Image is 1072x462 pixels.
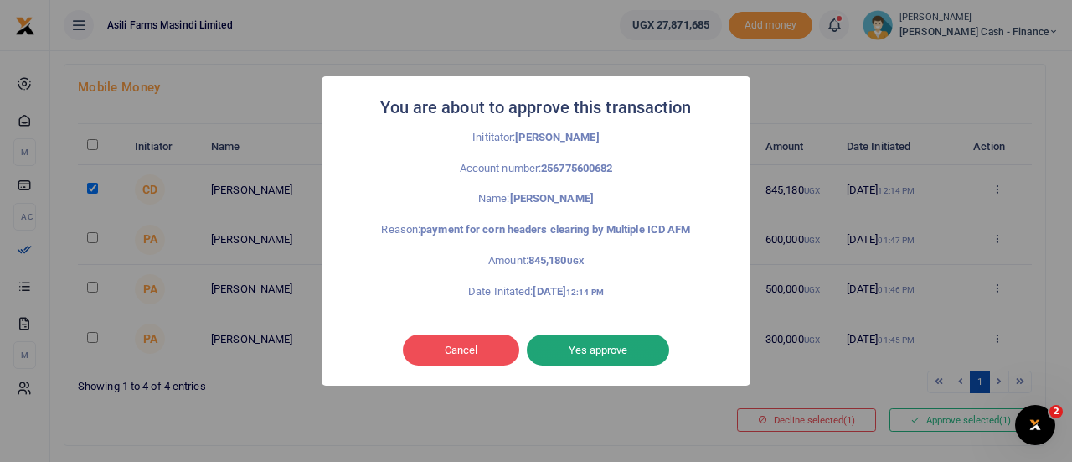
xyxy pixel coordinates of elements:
button: Cancel [403,335,519,366]
strong: 256775600682 [541,162,612,174]
small: UGX [567,257,584,266]
p: Reason: [358,221,714,239]
strong: [PERSON_NAME] [510,192,594,205]
small: 12:14 PM [566,288,604,297]
strong: 845,180 [528,254,584,267]
p: Name: [358,190,714,208]
iframe: Intercom live chat [1015,405,1055,445]
button: Yes approve [527,335,669,366]
span: 2 [1049,405,1063,418]
p: Date Initated: [358,283,714,301]
p: Amount: [358,252,714,270]
p: Account number: [358,160,714,178]
strong: payment for corn headers clearing by Multiple ICD AFM [420,223,690,236]
strong: [PERSON_NAME] [515,131,599,143]
p: Inititator: [358,129,714,147]
strong: [DATE] [533,285,603,298]
h2: You are about to approve this transaction [380,93,691,122]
